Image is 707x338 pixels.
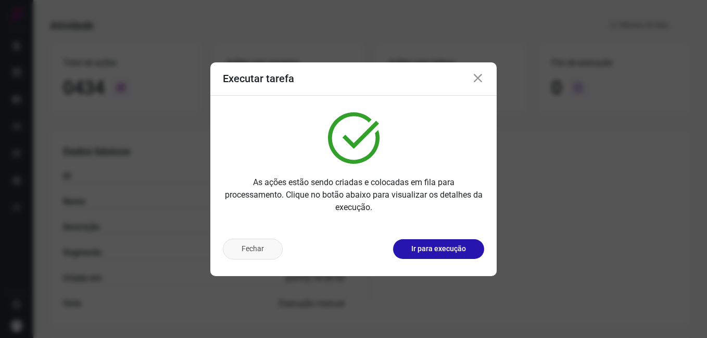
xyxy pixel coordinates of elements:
[411,243,466,254] p: Ir para execução
[223,176,484,214] p: As ações estão sendo criadas e colocadas em fila para processamento. Clique no botão abaixo para ...
[223,72,294,85] h3: Executar tarefa
[223,239,283,259] button: Fechar
[393,239,484,259] button: Ir para execução
[328,112,380,164] img: verified.svg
